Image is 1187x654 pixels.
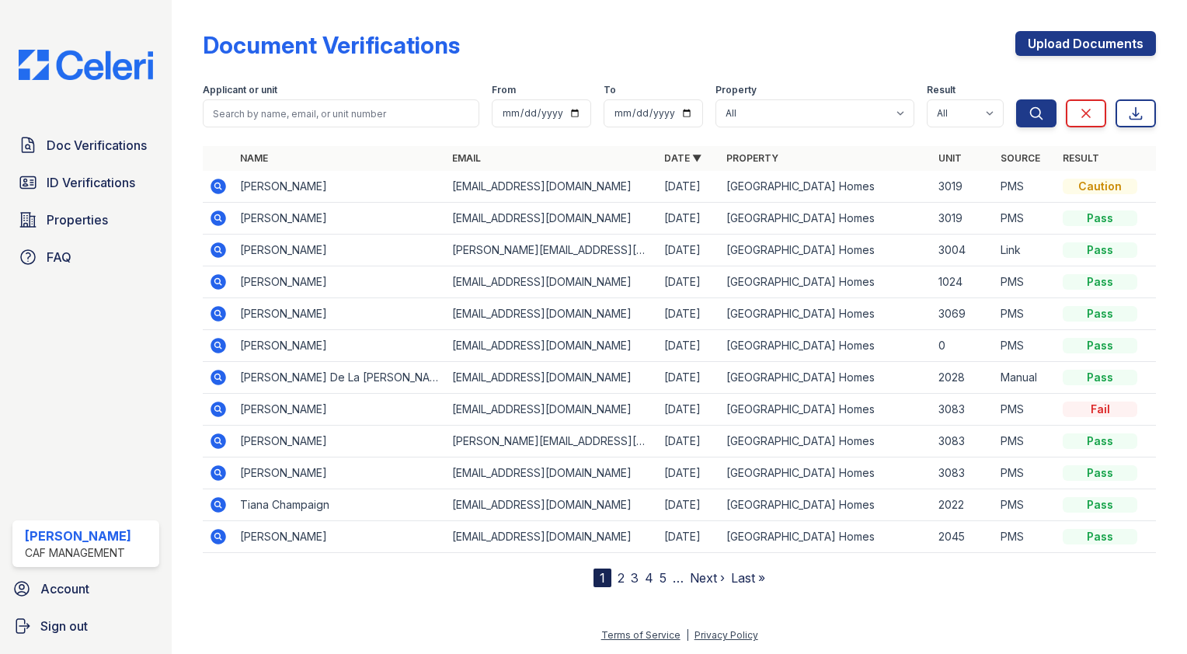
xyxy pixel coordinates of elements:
[690,570,725,586] a: Next ›
[932,235,994,266] td: 3004
[994,298,1056,330] td: PMS
[932,362,994,394] td: 2028
[40,617,88,635] span: Sign out
[658,171,720,203] td: [DATE]
[932,266,994,298] td: 1024
[12,167,159,198] a: ID Verifications
[932,394,994,426] td: 3083
[446,330,658,362] td: [EMAIL_ADDRESS][DOMAIN_NAME]
[234,489,446,521] td: Tiana Champaign
[715,84,757,96] label: Property
[720,457,932,489] td: [GEOGRAPHIC_DATA] Homes
[234,362,446,394] td: [PERSON_NAME] De La [PERSON_NAME]
[6,573,165,604] a: Account
[1063,402,1137,417] div: Fail
[234,330,446,362] td: [PERSON_NAME]
[12,130,159,161] a: Doc Verifications
[686,629,689,641] div: |
[1001,152,1040,164] a: Source
[994,203,1056,235] td: PMS
[12,242,159,273] a: FAQ
[1063,465,1137,481] div: Pass
[658,298,720,330] td: [DATE]
[1015,31,1156,56] a: Upload Documents
[1063,370,1137,385] div: Pass
[658,394,720,426] td: [DATE]
[658,266,720,298] td: [DATE]
[234,521,446,553] td: [PERSON_NAME]
[47,136,147,155] span: Doc Verifications
[927,84,956,96] label: Result
[446,362,658,394] td: [EMAIL_ADDRESS][DOMAIN_NAME]
[664,152,701,164] a: Date ▼
[1063,338,1137,353] div: Pass
[47,173,135,192] span: ID Verifications
[593,569,611,587] div: 1
[658,235,720,266] td: [DATE]
[1063,179,1137,194] div: Caution
[446,521,658,553] td: [EMAIL_ADDRESS][DOMAIN_NAME]
[720,203,932,235] td: [GEOGRAPHIC_DATA] Homes
[720,521,932,553] td: [GEOGRAPHIC_DATA] Homes
[446,394,658,426] td: [EMAIL_ADDRESS][DOMAIN_NAME]
[601,629,681,641] a: Terms of Service
[994,394,1056,426] td: PMS
[694,629,758,641] a: Privacy Policy
[932,426,994,457] td: 3083
[658,362,720,394] td: [DATE]
[618,570,625,586] a: 2
[660,570,667,586] a: 5
[932,489,994,521] td: 2022
[658,203,720,235] td: [DATE]
[932,203,994,235] td: 3019
[40,579,89,598] span: Account
[1063,529,1137,544] div: Pass
[658,457,720,489] td: [DATE]
[1063,306,1137,322] div: Pass
[604,84,616,96] label: To
[932,298,994,330] td: 3069
[1063,210,1137,226] div: Pass
[1063,433,1137,449] div: Pass
[994,489,1056,521] td: PMS
[994,362,1056,394] td: Manual
[234,235,446,266] td: [PERSON_NAME]
[446,426,658,457] td: [PERSON_NAME][EMAIL_ADDRESS][PERSON_NAME][DOMAIN_NAME]
[932,330,994,362] td: 0
[731,570,765,586] a: Last »
[1063,497,1137,513] div: Pass
[720,330,932,362] td: [GEOGRAPHIC_DATA] Homes
[994,171,1056,203] td: PMS
[938,152,962,164] a: Unit
[234,426,446,457] td: [PERSON_NAME]
[645,570,653,586] a: 4
[720,489,932,521] td: [GEOGRAPHIC_DATA] Homes
[932,457,994,489] td: 3083
[234,203,446,235] td: [PERSON_NAME]
[673,569,684,587] span: …
[203,99,479,127] input: Search by name, email, or unit number
[234,457,446,489] td: [PERSON_NAME]
[720,362,932,394] td: [GEOGRAPHIC_DATA] Homes
[720,394,932,426] td: [GEOGRAPHIC_DATA] Homes
[446,298,658,330] td: [EMAIL_ADDRESS][DOMAIN_NAME]
[994,235,1056,266] td: Link
[203,31,460,59] div: Document Verifications
[446,266,658,298] td: [EMAIL_ADDRESS][DOMAIN_NAME]
[994,266,1056,298] td: PMS
[658,521,720,553] td: [DATE]
[994,457,1056,489] td: PMS
[726,152,778,164] a: Property
[6,611,165,642] a: Sign out
[12,204,159,235] a: Properties
[234,394,446,426] td: [PERSON_NAME]
[47,248,71,266] span: FAQ
[446,457,658,489] td: [EMAIL_ADDRESS][DOMAIN_NAME]
[1063,274,1137,290] div: Pass
[203,84,277,96] label: Applicant or unit
[932,171,994,203] td: 3019
[658,330,720,362] td: [DATE]
[994,521,1056,553] td: PMS
[6,50,165,80] img: CE_Logo_Blue-a8612792a0a2168367f1c8372b55b34899dd931a85d93a1a3d3e32e68fde9ad4.png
